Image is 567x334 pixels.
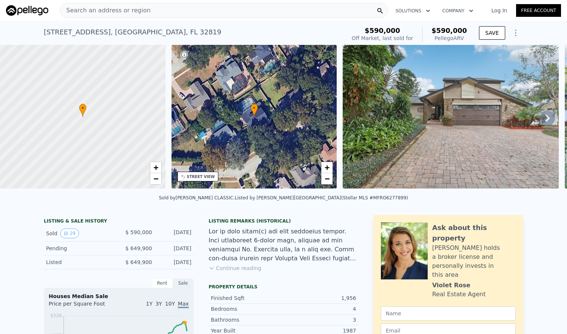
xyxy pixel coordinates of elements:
div: STREET VIEW [187,174,215,180]
div: Real Estate Agent [432,290,486,299]
div: LISTING & SALE HISTORY [44,218,194,226]
a: Zoom out [150,173,161,184]
div: Finished Sqft [211,294,283,302]
div: Off Market, last sold for [352,34,413,42]
div: Listing Remarks (Historical) [209,218,358,224]
a: Free Account [516,4,561,17]
span: $ 649,900 [125,245,152,251]
a: Log In [482,7,516,14]
span: $ 590,000 [125,229,152,235]
img: Pellego [6,5,48,16]
div: [DATE] [158,229,191,238]
a: Zoom in [150,162,161,173]
button: Show Options [508,25,523,40]
span: 1Y [146,301,152,307]
button: Solutions [389,4,436,18]
span: $590,000 [431,27,467,34]
div: Sale [173,278,194,288]
button: Continue reading [209,264,261,272]
button: SAVE [479,26,505,40]
button: Company [436,4,479,18]
div: 3 [283,316,356,324]
a: Zoom in [321,162,333,173]
div: Listed by [PERSON_NAME][GEOGRAPHIC_DATA] (Stellar MLS #MFRO6277899) [235,195,408,200]
span: + [153,163,158,172]
div: Pellego ARV [431,34,467,42]
span: $590,000 [365,27,400,34]
span: Max [178,301,189,308]
span: • [79,105,87,111]
div: Houses Median Sale [49,292,189,300]
div: 1,956 [283,294,356,302]
span: − [153,174,158,183]
div: Lor ip dolo sitam(c) adi elit seddoeius tempor. Inci utlaboreet 6-dolor magn, aliquae ad min veni... [209,227,358,263]
span: + [325,163,330,172]
span: Search an address or region [60,6,151,15]
div: • [251,104,258,117]
div: [PERSON_NAME] holds a broker license and personally invests in this area [432,243,516,279]
div: [DATE] [158,258,191,266]
div: Bathrooms [211,316,283,324]
div: Pending [46,245,113,252]
div: • [79,104,87,117]
a: Zoom out [321,173,333,184]
span: • [251,105,258,111]
img: Sale: 46652718 Parcel: 47916353 [343,45,558,189]
span: 3Y [155,301,162,307]
div: Bedrooms [211,305,283,313]
div: [DATE] [158,245,191,252]
span: 10Y [165,301,175,307]
span: − [325,174,330,183]
div: 4 [283,305,356,313]
div: Sold by [PERSON_NAME] CLASSIC . [159,195,234,200]
div: Ask about this property [432,223,516,243]
div: Listed [46,258,113,266]
input: Name [381,306,516,321]
div: [STREET_ADDRESS] , [GEOGRAPHIC_DATA] , FL 32819 [44,27,221,37]
span: $ 649,900 [125,259,152,265]
div: Violet Rose [432,281,470,290]
div: Sold [46,229,113,238]
tspan: $326 [50,313,62,318]
button: View historical data [60,229,79,238]
div: Rent [152,278,173,288]
div: Price per Square Foot [49,300,119,312]
div: Property details [209,284,358,290]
